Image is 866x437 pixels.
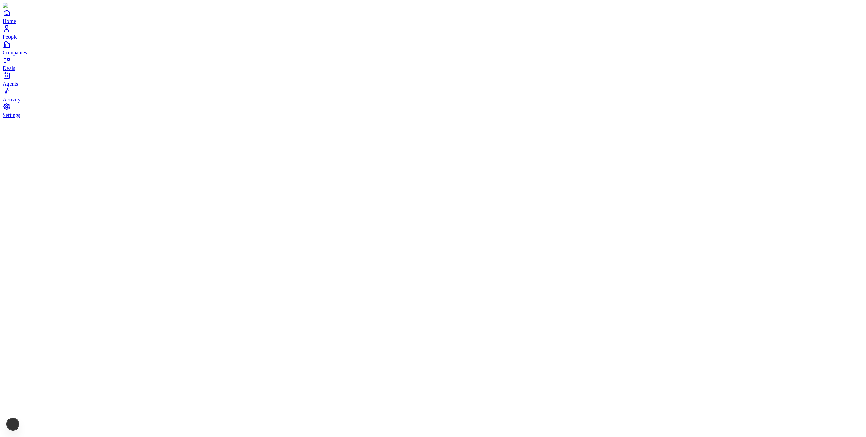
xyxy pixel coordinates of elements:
[3,40,863,55] a: Companies
[3,65,15,71] span: Deals
[3,71,863,87] a: Agents
[3,81,18,87] span: Agents
[3,50,27,55] span: Companies
[3,56,863,71] a: Deals
[3,34,18,40] span: People
[3,87,863,102] a: Activity
[3,9,863,24] a: Home
[3,24,863,40] a: People
[3,103,863,118] a: Settings
[3,112,20,118] span: Settings
[3,3,44,9] img: Item Brain Logo
[3,97,20,102] span: Activity
[3,18,16,24] span: Home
